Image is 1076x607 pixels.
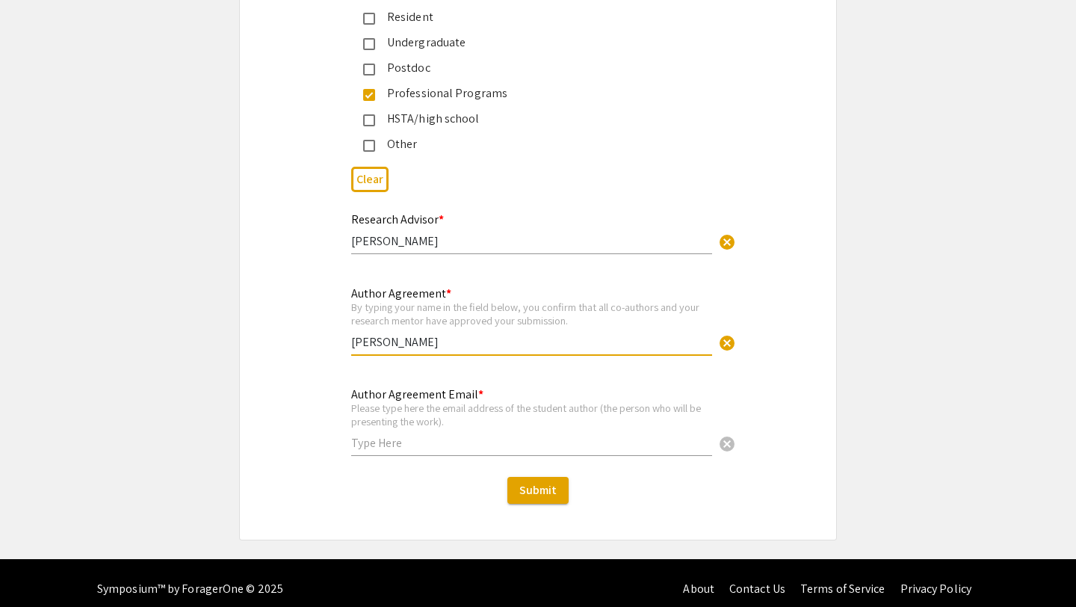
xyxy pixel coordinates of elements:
div: HSTA/high school [375,110,689,128]
mat-label: Author Agreement [351,286,451,301]
div: Professional Programs [375,84,689,102]
button: Clear [712,227,742,256]
div: Please type here the email address of the student author (the person who will be presenting the w... [351,401,712,428]
button: Clear [712,327,742,357]
mat-label: Research Advisor [351,212,444,227]
div: By typing your name in the field below, you confirm that all co-authors and your research mentor ... [351,301,712,327]
a: Privacy Policy [900,581,971,597]
input: Type Here [351,334,712,350]
input: Type Here [351,233,712,249]
button: Clear [351,167,389,191]
input: Type Here [351,435,712,451]
div: Resident [375,8,689,26]
div: Other [375,135,689,153]
mat-label: Author Agreement Email [351,386,483,402]
span: cancel [718,233,736,251]
button: Submit [507,477,569,504]
div: Undergraduate [375,34,689,52]
div: Postdoc [375,59,689,77]
a: Terms of Service [800,581,885,597]
span: cancel [718,435,736,453]
iframe: Chat [11,540,64,596]
span: cancel [718,334,736,352]
a: About [683,581,714,597]
a: Contact Us [729,581,785,597]
span: Submit [519,482,557,498]
button: Clear [712,428,742,458]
